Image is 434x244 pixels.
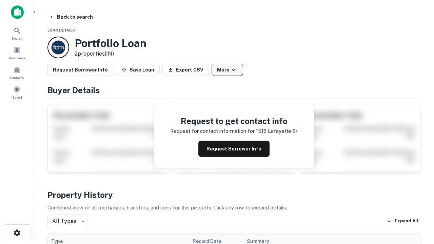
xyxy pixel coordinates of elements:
h4: Property History [47,189,420,201]
p: 2 properties (IN) [75,50,146,58]
h4: Request to get contact info [170,115,298,127]
button: Expand All [385,216,420,226]
h4: Buyer Details [47,84,420,96]
a: Borrowers [2,44,32,62]
p: 1516 lafayette st [256,127,298,135]
button: Back to search [46,11,96,23]
img: capitalize-icon.png [11,5,24,19]
p: Request for contact information for [170,127,255,135]
button: Request Borrower Info [198,141,270,157]
h3: Portfolio Loan [75,37,146,50]
p: Combined view of all mortgages, transfers, and liens for this property. Click any row to expand d... [47,204,420,212]
span: Saved [12,95,22,100]
button: Export CSV [162,64,209,76]
a: Contacts [2,63,32,82]
span: Contacts [10,75,24,80]
span: Search [12,36,23,41]
button: Request Borrower Info [47,64,113,76]
button: Save Loan [116,64,160,76]
div: All Types [47,215,88,228]
iframe: Chat Widget [400,168,434,201]
button: More [212,64,243,76]
a: Search [2,24,32,42]
span: Loan Details [47,28,75,32]
span: Borrowers [9,55,25,61]
a: Saved [2,83,32,101]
